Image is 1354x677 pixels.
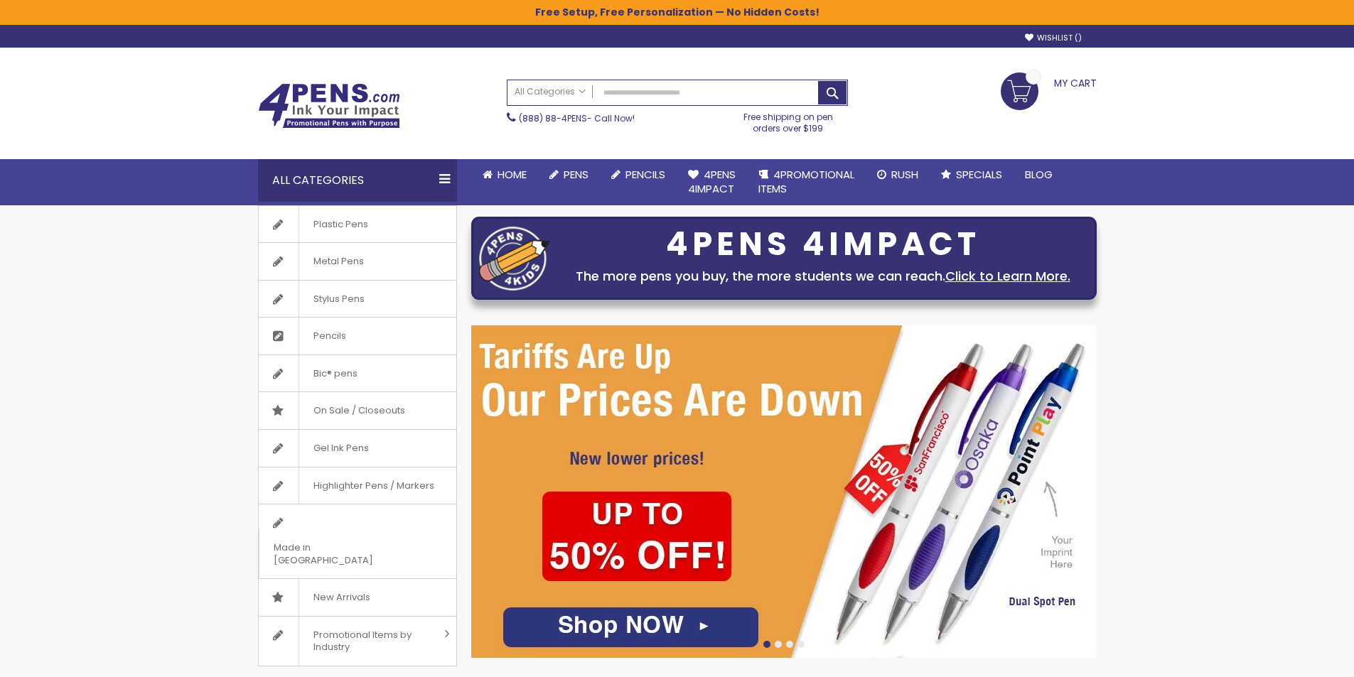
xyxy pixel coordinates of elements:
a: Pencils [259,318,456,354]
a: Home [471,159,538,190]
a: Made in [GEOGRAPHIC_DATA] [259,504,456,578]
div: All Categories [258,159,457,202]
a: 4PROMOTIONALITEMS [747,159,866,205]
a: Plastic Pens [259,206,456,243]
span: Made in [GEOGRAPHIC_DATA] [259,529,421,578]
span: All Categories [515,86,586,97]
span: Promotional Items by Industry [299,617,439,666]
a: Highlighter Pens / Markers [259,467,456,504]
span: Specials [956,167,1002,182]
a: 4Pens4impact [677,159,747,205]
span: 4Pens 4impact [688,167,736,196]
img: 4Pens Custom Pens and Promotional Products [258,83,400,129]
a: Stylus Pens [259,281,456,318]
a: Bic® pens [259,355,456,392]
a: New Arrivals [259,579,456,616]
span: Plastic Pens [299,206,382,243]
a: Rush [866,159,930,190]
a: On Sale / Closeouts [259,392,456,429]
div: 4PENS 4IMPACT [557,229,1089,259]
a: Pencils [600,159,677,190]
a: Specials [930,159,1014,190]
span: Pens [564,167,589,182]
img: four_pen_logo.png [479,226,550,291]
a: Promotional Items by Industry [259,617,456,666]
span: Highlighter Pens / Markers [299,467,448,504]
span: Stylus Pens [299,281,379,318]
span: - Call Now! [519,112,635,124]
a: Blog [1014,159,1064,190]
span: Pencils [299,318,360,354]
span: On Sale / Closeouts [299,392,419,429]
a: Metal Pens [259,243,456,280]
a: (888) 88-4PENS [519,112,587,124]
span: Metal Pens [299,243,378,280]
span: 4PROMOTIONAL ITEMS [758,167,854,196]
span: Bic® pens [299,355,372,392]
a: Pens [538,159,600,190]
div: Free shipping on pen orders over $199 [729,106,848,134]
span: Rush [891,167,918,182]
a: Wishlist [1025,33,1082,43]
a: Gel Ink Pens [259,430,456,467]
span: Gel Ink Pens [299,430,383,467]
div: The more pens you buy, the more students we can reach. [557,266,1089,286]
span: Blog [1025,167,1053,182]
a: Click to Learn More. [945,267,1070,285]
a: All Categories [507,80,593,104]
span: Home [498,167,527,182]
span: Pencils [625,167,665,182]
span: New Arrivals [299,579,385,616]
img: /cheap-promotional-products.html [471,325,1097,658]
